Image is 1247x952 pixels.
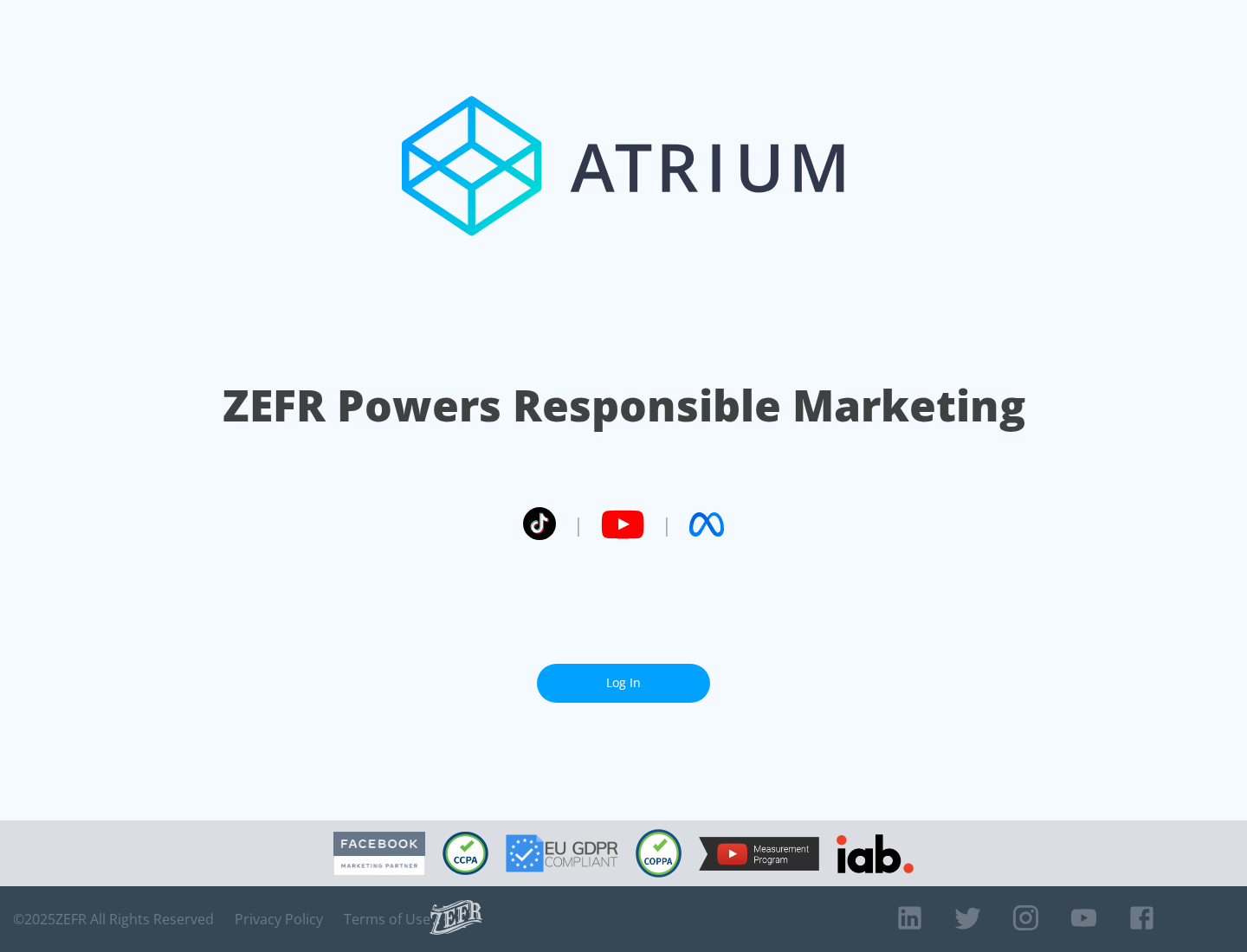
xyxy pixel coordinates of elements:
img: COPPA Compliant [636,829,682,878]
span: | [662,511,672,537]
a: Log In [537,664,710,703]
a: Terms of Use [344,910,430,928]
img: Facebook Marketing Partner [333,832,425,876]
a: Privacy Policy [235,910,323,928]
img: IAB [837,834,914,873]
img: YouTube Measurement Program [699,837,819,871]
span: © 2025 ZEFR All Rights Reserved [13,910,214,928]
img: CCPA Compliant [443,832,488,875]
span: | [573,511,584,537]
h1: ZEFR Powers Responsible Marketing [223,376,1025,435]
img: GDPR Compliant [506,834,618,872]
